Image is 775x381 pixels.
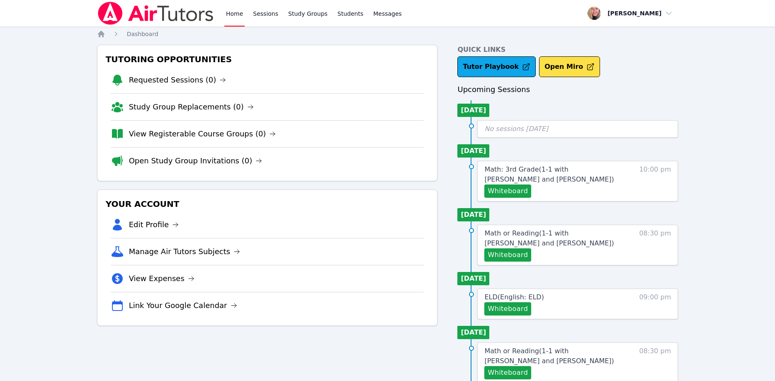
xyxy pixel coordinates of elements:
a: Link Your Google Calendar [129,300,237,311]
h3: Tutoring Opportunities [104,52,431,67]
span: Math or Reading ( 1-1 with [PERSON_NAME] and [PERSON_NAME] ) [484,347,614,365]
span: 10:00 pm [639,165,671,198]
a: Open Study Group Invitations (0) [129,155,262,167]
a: Math or Reading(1-1 with [PERSON_NAME] and [PERSON_NAME]) [484,228,624,248]
span: No sessions [DATE] [484,125,548,133]
span: 09:00 pm [639,292,671,315]
h3: Upcoming Sessions [457,84,678,95]
a: Edit Profile [129,219,179,231]
li: [DATE] [457,104,489,117]
span: Dashboard [127,31,158,37]
a: ELD(English: ELD) [484,292,544,302]
a: Manage Air Tutors Subjects [129,246,241,257]
button: Whiteboard [484,302,531,315]
li: [DATE] [457,326,489,339]
a: Tutor Playbook [457,56,536,77]
button: Whiteboard [484,366,531,379]
a: Dashboard [127,30,158,38]
a: Requested Sessions (0) [129,74,226,86]
h4: Quick Links [457,45,678,55]
li: [DATE] [457,272,489,285]
span: ELD ( English: ELD ) [484,293,544,301]
span: Math or Reading ( 1-1 with [PERSON_NAME] and [PERSON_NAME] ) [484,229,614,247]
a: Math: 3rd Grade(1-1 with [PERSON_NAME] and [PERSON_NAME]) [484,165,624,184]
a: View Expenses [129,273,194,284]
span: Math: 3rd Grade ( 1-1 with [PERSON_NAME] and [PERSON_NAME] ) [484,165,614,183]
h3: Your Account [104,197,431,211]
span: 08:30 pm [639,346,671,379]
img: Air Tutors [97,2,214,25]
a: Study Group Replacements (0) [129,101,254,113]
button: Whiteboard [484,248,531,262]
a: View Registerable Course Groups (0) [129,128,276,140]
li: [DATE] [457,144,489,158]
a: Math or Reading(1-1 with [PERSON_NAME] and [PERSON_NAME]) [484,346,624,366]
button: Open Miro [539,56,600,77]
span: 08:30 pm [639,228,671,262]
span: Messages [373,10,402,18]
nav: Breadcrumb [97,30,678,38]
li: [DATE] [457,208,489,221]
button: Whiteboard [484,184,531,198]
